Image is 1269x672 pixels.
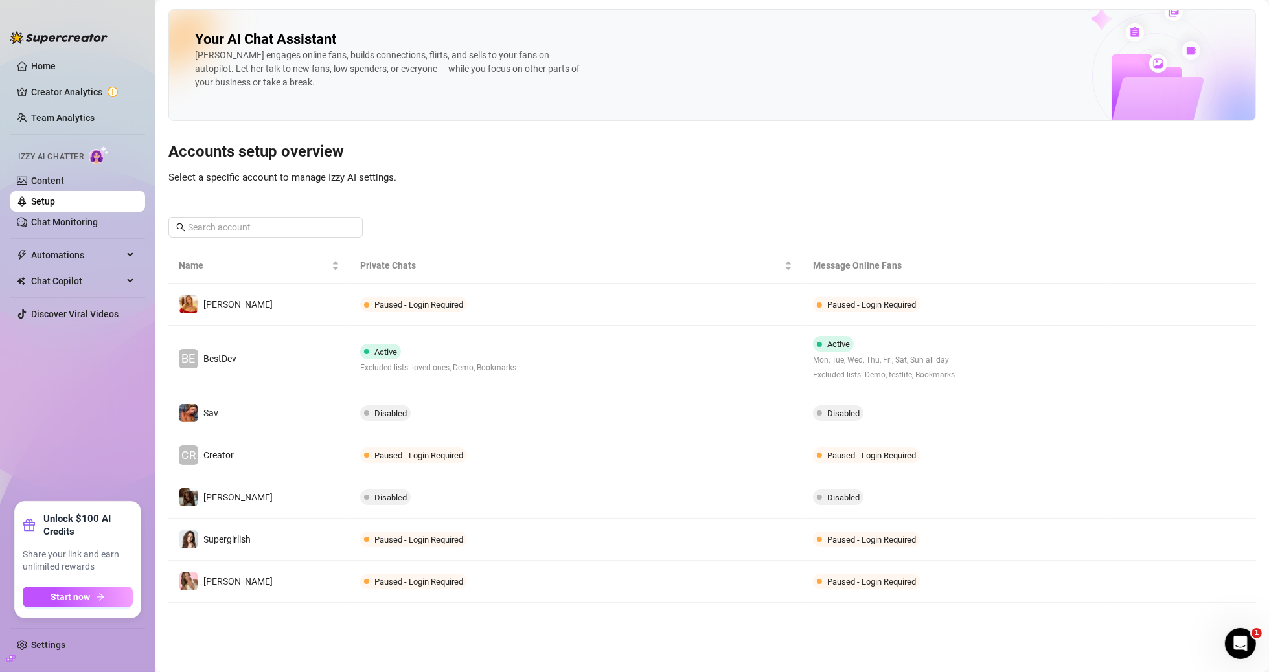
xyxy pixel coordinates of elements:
[827,451,916,460] span: Paused - Login Required
[827,493,860,502] span: Disabled
[179,258,329,273] span: Name
[203,534,251,544] span: Supergirlish
[31,196,55,207] a: Setup
[360,258,783,273] span: Private Chats
[203,492,273,502] span: [PERSON_NAME]
[176,223,185,232] span: search
[182,350,196,368] span: BE
[23,548,133,574] span: Share your link and earn unlimited rewards
[179,488,198,506] img: Ivan
[374,347,397,357] span: Active
[827,577,916,587] span: Paused - Login Required
[31,61,56,71] a: Home
[31,271,123,291] span: Chat Copilot
[179,404,198,422] img: Sav
[96,592,105,601] span: arrow-right
[51,592,91,602] span: Start now
[827,339,850,349] span: Active
[179,295,198,313] img: Mikayla
[374,409,407,418] span: Disabled
[168,142,1256,162] h3: Accounts setup overview
[168,172,396,183] span: Select a specific account to manage Izzy AI settings.
[203,408,218,418] span: Sav
[195,30,336,49] h2: Your AI Chat Assistant
[203,299,273,309] span: [PERSON_NAME]
[168,248,350,284] th: Name
[43,512,133,538] strong: Unlock $100 AI Credits
[89,146,109,164] img: AI Chatter
[374,451,463,460] span: Paused - Login Required
[23,519,36,532] span: gift
[179,530,198,548] img: Supergirlish
[31,175,64,186] a: Content
[18,151,84,163] span: Izzy AI Chatter
[813,354,955,366] span: Mon, Tue, Wed, Thu, Fri, Sat, Sun all day
[31,245,123,265] span: Automations
[813,369,955,381] span: Excluded lists: Demo, testlife, Bookmarks
[195,49,584,89] div: [PERSON_NAME] engages online fans, builds connections, flirts, and sells to your fans on autopilo...
[827,409,860,418] span: Disabled
[827,535,916,544] span: Paused - Login Required
[6,654,16,663] span: build
[360,362,516,374] span: Excluded lists: loved ones, Demo, Bookmarks
[374,577,463,587] span: Paused - Login Required
[31,82,135,102] a: Creator Analytics exclamation-circle
[203,450,234,460] span: Creator
[31,640,65,650] a: Settings
[203,353,236,364] span: BestDev
[23,587,133,607] button: Start nowarrow-right
[1225,628,1256,659] iframe: Intercom live chat
[31,309,119,319] a: Discover Viral Videos
[374,300,463,309] span: Paused - Login Required
[188,220,345,234] input: Search account
[179,572,198,590] img: Lyla
[350,248,803,284] th: Private Chats
[203,576,273,587] span: [PERSON_NAME]
[803,248,1104,284] th: Message Online Fans
[1252,628,1262,638] span: 1
[31,113,95,123] a: Team Analytics
[827,300,916,309] span: Paused - Login Required
[31,217,98,227] a: Chat Monitoring
[374,493,407,502] span: Disabled
[17,276,25,286] img: Chat Copilot
[181,447,196,464] span: CR
[10,31,108,44] img: logo-BBDzfeDw.svg
[17,250,27,260] span: thunderbolt
[374,535,463,544] span: Paused - Login Required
